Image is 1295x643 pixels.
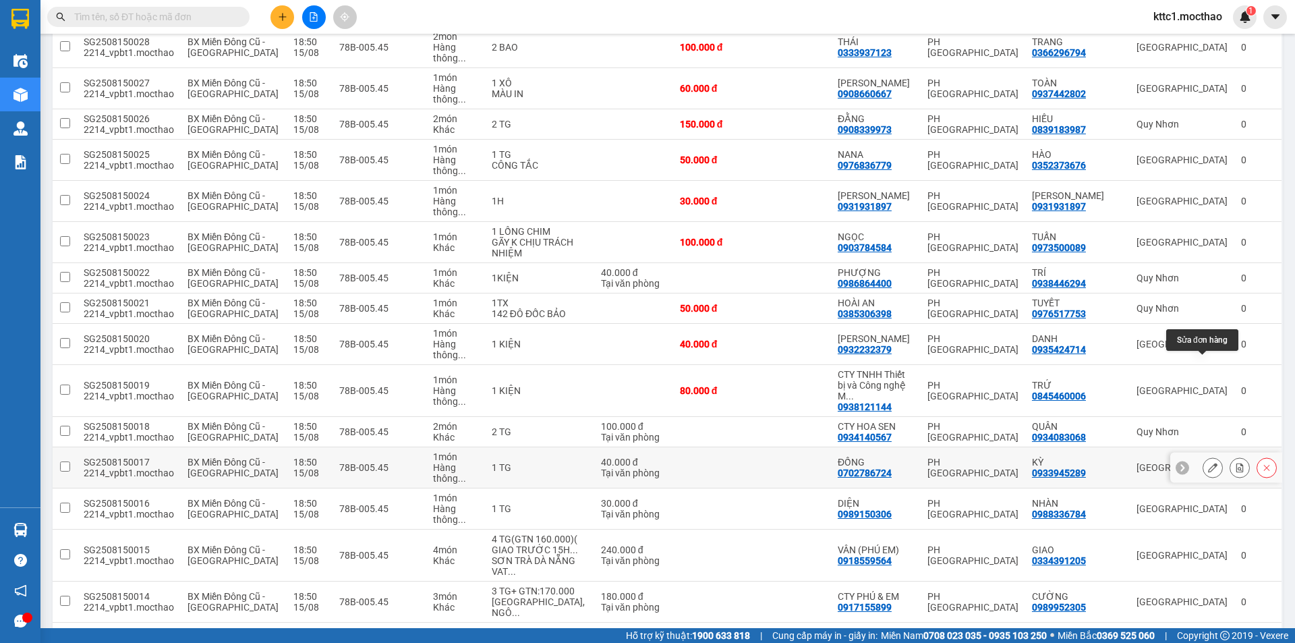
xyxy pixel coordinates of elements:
div: 1H [492,196,587,206]
span: BX Miền Đông Cũ - [GEOGRAPHIC_DATA] [188,333,279,355]
div: 78B-005.45 [339,42,420,53]
span: caret-down [1269,11,1282,23]
div: PH [GEOGRAPHIC_DATA] [927,457,1018,478]
div: Khác [433,242,478,253]
div: 15/08 [293,124,326,135]
div: 0385306398 [838,308,892,319]
input: Tìm tên, số ĐT hoặc mã đơn [74,9,233,24]
div: 1 KIỆN [492,339,587,350]
div: SG2508150025 [84,149,174,160]
div: 15/08 [293,555,326,566]
div: 2214_vpbt1.mocthao [84,88,174,99]
div: SG2508150021 [84,298,174,308]
div: 0839183987 [1032,124,1086,135]
div: 15/08 [293,47,326,58]
div: 3 món [433,591,478,602]
div: NHÀN [1032,498,1123,509]
div: 78B-005.45 [339,273,420,283]
div: 15/08 [293,88,326,99]
div: 100.000 đ [680,42,751,53]
div: 18:50 [293,380,326,391]
div: 15/08 [293,391,326,401]
div: SG2508150022 [84,267,174,278]
div: 15/08 [293,242,326,253]
div: CÔNG TẮC [492,160,587,171]
div: SG2508150015 [84,544,174,555]
div: 0934140567 [838,432,892,443]
div: 1 món [433,72,478,83]
div: 15/08 [293,201,326,212]
span: BX Miền Đông Cũ - [GEOGRAPHIC_DATA] [188,380,279,401]
div: NANA [838,149,914,160]
div: [GEOGRAPHIC_DATA] [1136,237,1228,248]
div: 0976836779 [838,160,892,171]
div: 18:50 [293,113,326,124]
div: 1 món [433,493,478,503]
div: 15/08 [293,468,326,478]
div: 18:50 [293,457,326,468]
div: [GEOGRAPHIC_DATA] [1136,339,1228,350]
span: BX Miền Đông Cũ - [GEOGRAPHIC_DATA] [188,113,279,135]
div: CTY PHÚ & EM [838,591,914,602]
div: 0976517753 [1032,308,1086,319]
div: 18:50 [293,333,326,344]
div: Tại văn phòng [601,602,666,613]
div: PH [GEOGRAPHIC_DATA] [927,267,1018,289]
div: Hàng thông thường [433,155,478,176]
div: KIM ANH [1032,190,1123,201]
span: ... [458,473,466,484]
span: BX Miền Đông Cũ - [GEOGRAPHIC_DATA] [188,298,279,319]
div: 2214_vpbt1.mocthao [84,308,174,319]
div: 80.000 đ [680,385,751,396]
div: 1 KIỆN [492,385,587,396]
div: [GEOGRAPHIC_DATA] [1136,462,1228,473]
div: Khác [433,308,478,319]
div: 0 [1241,273,1275,283]
span: BX Miền Đông Cũ - [GEOGRAPHIC_DATA] [188,149,279,171]
div: 0986864400 [838,278,892,289]
div: PH [GEOGRAPHIC_DATA] [927,333,1018,355]
span: BX Miền Đông Cũ - [GEOGRAPHIC_DATA] [188,36,279,58]
div: SG2508150017 [84,457,174,468]
div: SG2508150018 [84,421,174,432]
div: 18:50 [293,149,326,160]
div: 0908339973 [838,124,892,135]
div: [GEOGRAPHIC_DATA] [1136,196,1228,206]
div: SG2508150016 [84,498,174,509]
span: ... [458,53,466,63]
div: PH [GEOGRAPHIC_DATA] [927,421,1018,443]
div: [GEOGRAPHIC_DATA] [1136,385,1228,396]
div: 50.000 đ [680,303,751,314]
div: 0334391205 [1032,555,1086,566]
div: 0845460006 [1032,391,1086,401]
div: 0935424714 [1032,344,1086,355]
div: 0 [1241,550,1275,561]
span: ... [458,206,466,217]
div: 18:50 [293,231,326,242]
div: Tại văn phòng [601,432,666,443]
div: 18:50 [293,267,326,278]
div: 78B-005.45 [339,83,420,94]
div: 1 món [433,451,478,462]
span: aim [340,12,349,22]
div: PH [GEOGRAPHIC_DATA] [927,380,1018,401]
div: 0918559564 [838,555,892,566]
div: Hàng thông thường [433,385,478,407]
div: HÀO [1032,149,1123,160]
div: MÀU IN [492,88,587,99]
div: PH [GEOGRAPHIC_DATA] [927,78,1018,99]
div: SG2508150019 [84,380,174,391]
div: 0 [1241,596,1275,607]
div: 180.000 đ [601,591,666,602]
img: logo-vxr [11,9,29,29]
div: TOÀN [1032,78,1123,88]
div: 0931931897 [1032,201,1086,212]
div: 0 [1241,426,1275,437]
div: 78B-005.45 [339,385,420,396]
img: warehouse-icon [13,523,28,537]
div: 1 món [433,374,478,385]
span: ... [458,514,466,525]
div: Quy Nhơn [1136,426,1228,437]
div: 0352373676 [1032,160,1086,171]
div: SƠN TRÀ DÀ NẴNG VAT 14.000 [492,555,587,577]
